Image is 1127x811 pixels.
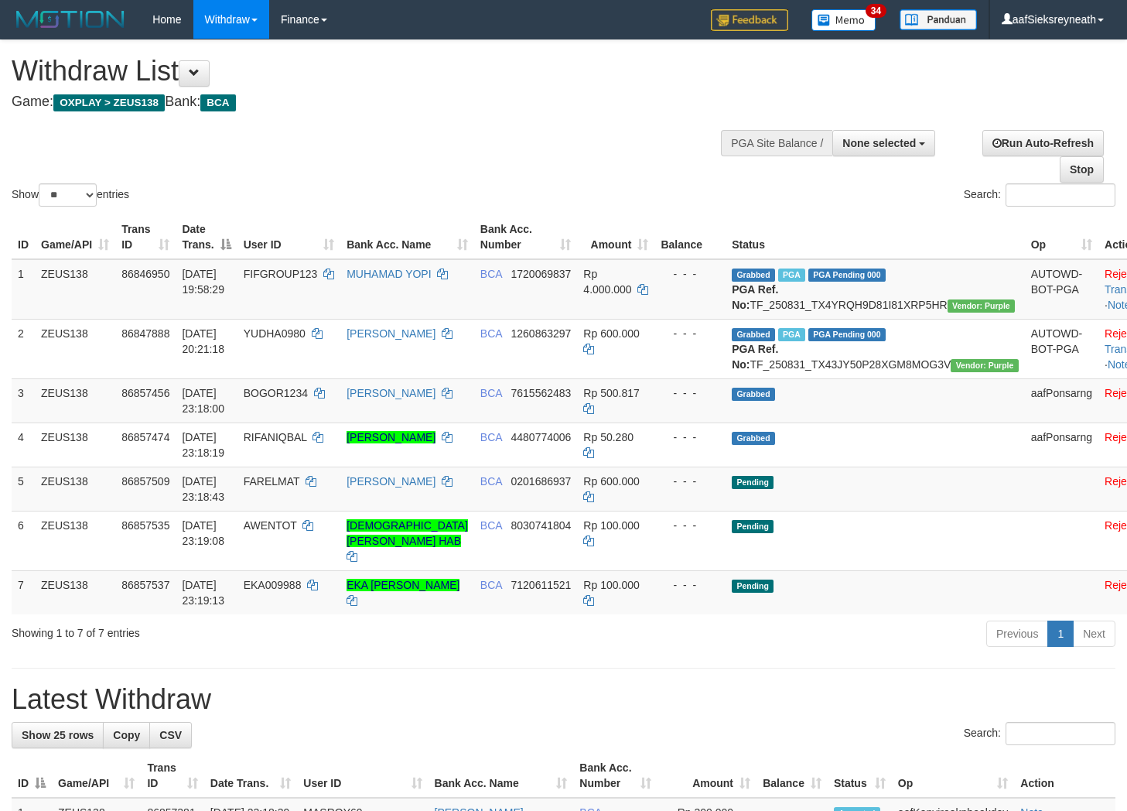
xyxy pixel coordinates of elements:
span: None selected [842,137,916,149]
span: Rp 500.817 [583,387,639,399]
div: Showing 1 to 7 of 7 entries [12,619,458,641]
span: Marked by aafnoeunsreypich [778,269,805,282]
span: FIFGROUP123 [244,268,318,280]
img: Button%20Memo.svg [811,9,876,31]
span: FARELMAT [244,475,300,488]
span: Copy 4480774006 to clipboard [511,431,571,443]
b: PGA Ref. No: [732,283,778,311]
span: Pending [732,476,774,489]
td: 7 [12,570,35,614]
a: EKA [PERSON_NAME] [347,579,459,591]
span: Copy 8030741804 to clipboard [511,519,571,532]
td: ZEUS138 [35,319,115,378]
span: EKA009988 [244,579,302,591]
td: ZEUS138 [35,511,115,570]
div: - - - [661,577,719,593]
div: - - - [661,518,719,533]
td: ZEUS138 [35,378,115,423]
th: Bank Acc. Name: activate to sort column ascending [340,215,474,259]
input: Search: [1006,722,1115,745]
span: 86857474 [121,431,169,443]
span: BCA [480,579,502,591]
div: - - - [661,385,719,401]
div: - - - [661,266,719,282]
div: - - - [661,474,719,489]
a: Stop [1060,156,1104,183]
span: Pending [732,580,774,593]
span: BCA [480,519,502,532]
span: OXPLAY > ZEUS138 [53,94,165,111]
span: [DATE] 23:18:00 [182,387,224,415]
span: BOGOR1234 [244,387,308,399]
span: Grabbed [732,388,775,401]
span: Rp 600.000 [583,327,639,340]
span: Copy 0201686937 to clipboard [511,475,571,488]
td: 4 [12,423,35,467]
th: Amount: activate to sort column ascending [657,754,756,798]
th: ID [12,215,35,259]
a: Show 25 rows [12,722,104,748]
th: Status [726,215,1025,259]
span: 86846950 [121,268,169,280]
span: 86857509 [121,475,169,488]
td: 5 [12,467,35,511]
th: Bank Acc. Name: activate to sort column ascending [429,754,574,798]
td: aafPonsarng [1025,378,1098,423]
span: YUDHA0980 [244,327,306,340]
td: TF_250831_TX43JY50P28XGM8MOG3V [726,319,1025,378]
th: Action [1014,754,1115,798]
td: 3 [12,378,35,423]
span: Pending [732,520,774,533]
span: Rp 600.000 [583,475,639,488]
th: Bank Acc. Number: activate to sort column ascending [474,215,578,259]
b: PGA Ref. No: [732,343,778,371]
span: 86857537 [121,579,169,591]
img: MOTION_logo.png [12,8,129,31]
button: None selected [832,130,935,156]
td: AUTOWD-BOT-PGA [1025,259,1098,320]
span: PGA Pending [808,328,886,341]
th: Status: activate to sort column ascending [828,754,892,798]
span: Copy 7615562483 to clipboard [511,387,571,399]
span: 86847888 [121,327,169,340]
label: Search: [964,183,1115,207]
th: Date Trans.: activate to sort column descending [176,215,237,259]
td: ZEUS138 [35,467,115,511]
span: Grabbed [732,328,775,341]
a: [PERSON_NAME] [347,431,435,443]
th: Bank Acc. Number: activate to sort column ascending [573,754,657,798]
th: Op: activate to sort column ascending [892,754,1014,798]
span: Vendor URL: https://trx4.1velocity.biz [948,299,1015,313]
span: Copy 1260863297 to clipboard [511,327,571,340]
a: [PERSON_NAME] [347,327,435,340]
h4: Game: Bank: [12,94,736,110]
span: BCA [480,387,502,399]
span: [DATE] 23:19:08 [182,519,224,547]
span: PGA Pending [808,269,886,282]
span: Rp 4.000.000 [583,268,631,296]
th: Game/API: activate to sort column ascending [35,215,115,259]
td: AUTOWD-BOT-PGA [1025,319,1098,378]
a: [DEMOGRAPHIC_DATA][PERSON_NAME] HAB [347,519,468,547]
span: BCA [200,94,235,111]
span: BCA [480,327,502,340]
span: Marked by aafnoeunsreypich [778,328,805,341]
td: ZEUS138 [35,570,115,614]
td: ZEUS138 [35,259,115,320]
a: MUHAMAD YOPI [347,268,431,280]
th: Game/API: activate to sort column ascending [52,754,141,798]
div: PGA Site Balance / [721,130,832,156]
span: Vendor URL: https://trx4.1velocity.biz [951,359,1018,372]
th: Balance: activate to sort column ascending [756,754,828,798]
th: ID: activate to sort column descending [12,754,52,798]
label: Search: [964,722,1115,745]
td: aafPonsarng [1025,423,1098,467]
a: Copy [103,722,150,748]
div: - - - [661,326,719,341]
span: Show 25 rows [22,729,94,741]
th: Op: activate to sort column ascending [1025,215,1098,259]
h1: Latest Withdraw [12,684,1115,715]
img: Feedback.jpg [711,9,788,31]
span: BCA [480,268,502,280]
th: Balance [654,215,726,259]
